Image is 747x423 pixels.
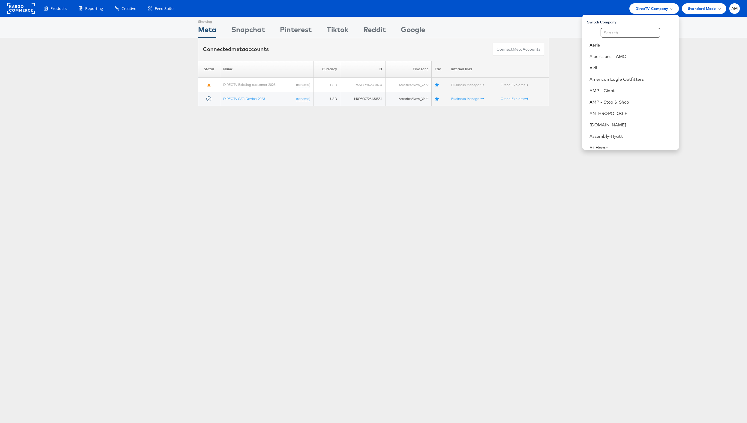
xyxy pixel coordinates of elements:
span: DirecTV Company [635,5,668,12]
a: Albertsons - AMC [589,53,674,59]
td: 756177942963494 [340,78,385,92]
a: AMP - Giant [589,88,674,94]
th: Name [220,61,313,78]
button: ConnectmetaAccounts [493,43,544,56]
a: Aerie [589,42,674,48]
span: Standard Mode [688,5,716,12]
span: Creative [121,6,136,11]
th: ID [340,61,385,78]
th: Timezone [385,61,431,78]
a: Business Manager [451,96,484,101]
a: Business Manager [451,83,484,87]
div: Tiktok [327,24,348,38]
a: DIRECTV Existing customer 2023 [223,82,275,87]
th: Currency [313,61,340,78]
div: Meta [198,24,216,38]
td: America/New_York [385,78,431,92]
a: (rename) [296,82,310,87]
a: DIRECTV SAT+Device 2023 [223,96,265,101]
th: Status [198,61,220,78]
div: Reddit [363,24,386,38]
a: AMP - Stop & Shop [589,99,674,105]
div: Switch Company [587,17,679,25]
a: Graph Explorer [501,83,528,87]
span: AM [731,7,738,11]
div: Connected accounts [203,45,269,53]
td: America/New_York [385,92,431,106]
a: Graph Explorer [501,96,528,101]
span: Feed Suite [155,6,173,11]
td: USD [313,92,340,106]
div: Snapchat [231,24,265,38]
span: meta [231,46,245,53]
div: Pinterest [280,24,312,38]
span: Products [50,6,67,11]
td: 1409800726433554 [340,92,385,106]
a: At Home [589,145,674,151]
div: Google [401,24,425,38]
a: Aldi [589,65,674,71]
a: Assembly-Hyatt [589,133,674,139]
a: [DOMAIN_NAME] [589,122,674,128]
a: ANTHROPOLOGIE [589,110,674,116]
span: Reporting [85,6,103,11]
div: Showing [198,17,216,24]
a: (rename) [296,96,310,101]
span: meta [513,47,523,52]
input: Search [601,28,660,38]
td: USD [313,78,340,92]
a: American Eagle Outfitters [589,76,674,82]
